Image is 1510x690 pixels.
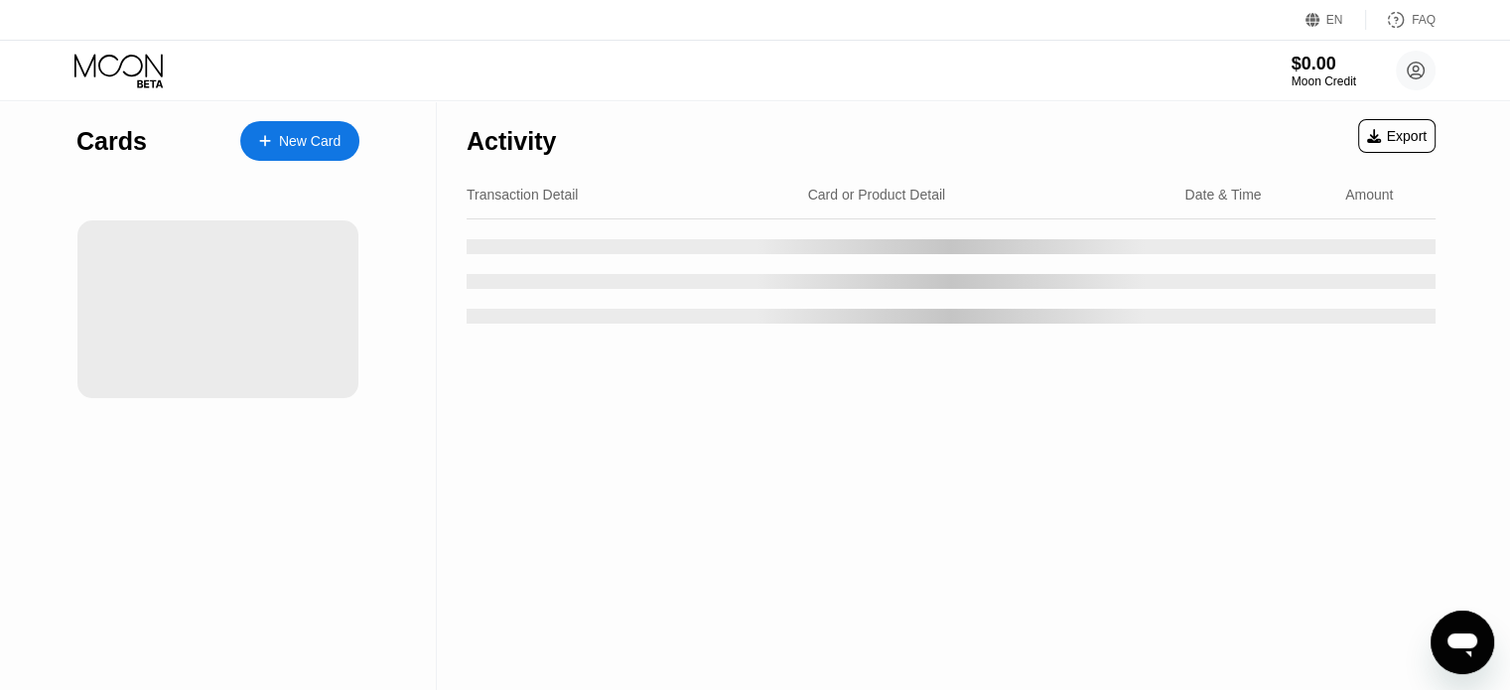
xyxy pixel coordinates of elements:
[1366,10,1436,30] div: FAQ
[1367,128,1427,144] div: Export
[1345,187,1393,203] div: Amount
[1431,611,1494,674] iframe: Button to launch messaging window
[1326,13,1343,27] div: EN
[279,133,341,150] div: New Card
[240,121,359,161] div: New Card
[808,187,946,203] div: Card or Product Detail
[1292,74,1356,88] div: Moon Credit
[1292,54,1356,88] div: $0.00Moon Credit
[1305,10,1366,30] div: EN
[467,187,578,203] div: Transaction Detail
[1184,187,1261,203] div: Date & Time
[467,127,556,156] div: Activity
[76,127,147,156] div: Cards
[1412,13,1436,27] div: FAQ
[1292,54,1356,74] div: $0.00
[1358,119,1436,153] div: Export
